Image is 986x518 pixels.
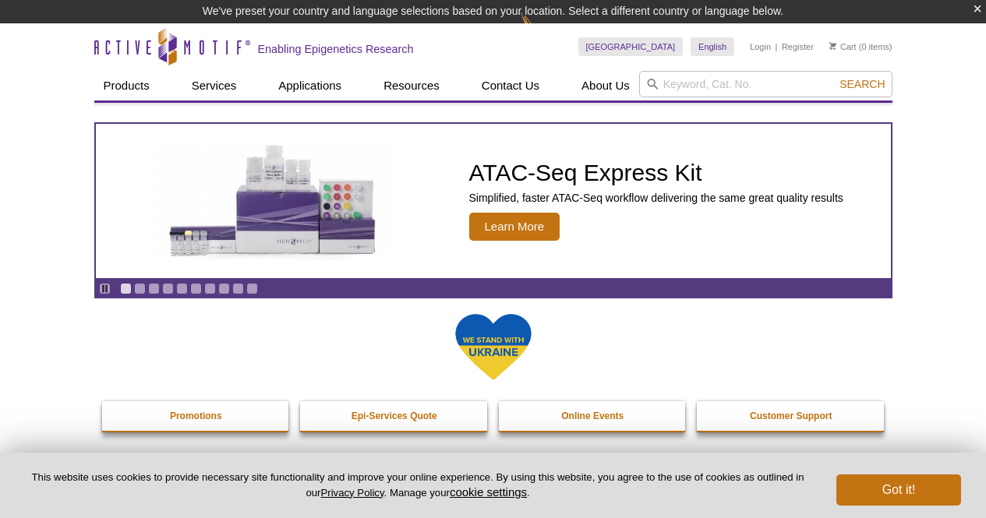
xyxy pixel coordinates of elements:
[204,283,216,294] a: Go to slide 7
[258,42,414,56] h2: Enabling Epigenetics Research
[469,191,843,205] p: Simplified, faster ATAC-Seq workflow delivering the same great quality results
[697,401,885,431] a: Customer Support
[839,78,885,90] span: Search
[499,401,687,431] a: Online Events
[469,213,560,241] span: Learn More
[572,71,639,100] a: About Us
[829,37,892,56] li: (0 items)
[352,411,437,421] strong: Epi-Services Quote
[96,124,891,278] a: ATAC-Seq Express Kit ATAC-Seq Express Kit Simplified, faster ATAC-Seq workflow delivering the sam...
[374,71,449,100] a: Resources
[176,283,188,294] a: Go to slide 5
[472,71,549,100] a: Contact Us
[182,71,246,100] a: Services
[320,487,383,499] a: Privacy Policy
[750,411,832,421] strong: Customer Support
[578,37,684,56] a: [GEOGRAPHIC_DATA]
[148,283,160,294] a: Go to slide 3
[102,401,291,431] a: Promotions
[750,41,771,52] a: Login
[300,401,489,431] a: Epi-Services Quote
[835,77,889,91] button: Search
[454,312,532,382] img: We Stand With Ukraine
[120,283,132,294] a: Go to slide 1
[829,41,857,52] a: Cart
[782,41,814,52] a: Register
[218,283,230,294] a: Go to slide 8
[561,411,624,421] strong: Online Events
[450,485,527,499] button: cookie settings
[269,71,351,100] a: Applications
[836,474,961,506] button: Got it!
[94,71,159,100] a: Products
[691,37,734,56] a: English
[829,42,836,50] img: Your Cart
[25,470,811,500] p: This website uses cookies to provide necessary site functionality and improve your online experie...
[146,142,403,260] img: ATAC-Seq Express Kit
[96,124,891,278] article: ATAC-Seq Express Kit
[170,411,222,421] strong: Promotions
[99,283,111,294] a: Toggle autoplay
[232,283,244,294] a: Go to slide 9
[246,283,258,294] a: Go to slide 10
[190,283,202,294] a: Go to slide 6
[162,283,174,294] a: Go to slide 4
[521,12,562,48] img: Change Here
[776,37,778,56] li: |
[639,71,892,97] input: Keyword, Cat. No.
[469,161,843,185] h2: ATAC-Seq Express Kit
[134,283,146,294] a: Go to slide 2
